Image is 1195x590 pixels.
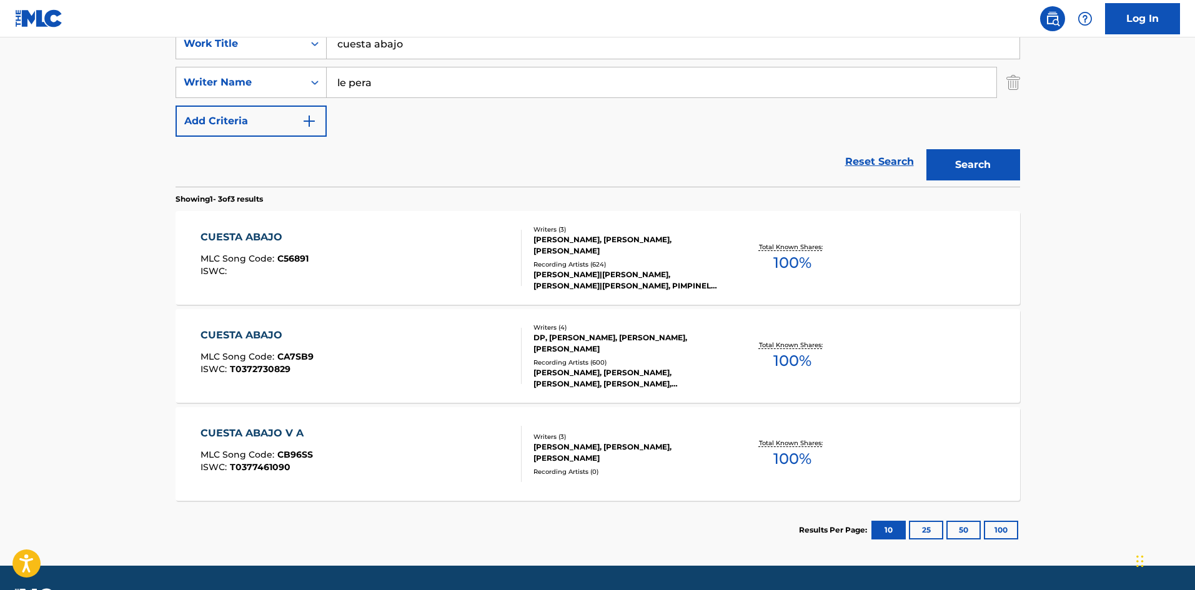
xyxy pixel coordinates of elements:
[230,363,290,375] span: T0372730829
[176,106,327,137] button: Add Criteria
[184,75,296,90] div: Writer Name
[1078,11,1093,26] img: help
[533,332,722,355] div: DP, [PERSON_NAME], [PERSON_NAME], [PERSON_NAME]
[230,461,290,473] span: T0377461090
[176,194,263,205] p: Showing 1 - 3 of 3 results
[184,36,296,51] div: Work Title
[984,521,1018,539] button: 100
[759,438,826,448] p: Total Known Shares:
[533,323,722,332] div: Writers ( 4 )
[277,253,309,264] span: C56891
[759,340,826,350] p: Total Known Shares:
[1136,543,1144,580] div: Drag
[1105,3,1180,34] a: Log In
[773,252,811,274] span: 100 %
[1006,67,1020,98] img: Delete Criterion
[533,225,722,234] div: Writers ( 3 )
[533,467,722,476] div: Recording Artists ( 0 )
[533,234,722,257] div: [PERSON_NAME], [PERSON_NAME], [PERSON_NAME]
[201,449,277,460] span: MLC Song Code :
[799,524,870,536] p: Results Per Page:
[909,521,943,539] button: 25
[277,351,314,362] span: CA7SB9
[533,358,722,367] div: Recording Artists ( 600 )
[302,114,317,129] img: 9d2ae6d4665cec9f34b9.svg
[201,230,309,245] div: CUESTA ABAJO
[773,448,811,470] span: 100 %
[201,253,277,264] span: MLC Song Code :
[946,521,981,539] button: 50
[15,9,63,27] img: MLC Logo
[201,363,230,375] span: ISWC :
[533,441,722,464] div: [PERSON_NAME], [PERSON_NAME], [PERSON_NAME]
[201,426,313,441] div: CUESTA ABAJO V A
[201,461,230,473] span: ISWC :
[533,432,722,441] div: Writers ( 3 )
[839,148,920,175] a: Reset Search
[277,449,313,460] span: CB96SS
[201,351,277,362] span: MLC Song Code :
[201,265,230,277] span: ISWC :
[871,521,906,539] button: 10
[176,309,1020,403] a: CUESTA ABAJOMLC Song Code:CA7SB9ISWC:T0372730829Writers (4)DP, [PERSON_NAME], [PERSON_NAME], [PER...
[201,328,314,343] div: CUESTA ABAJO
[176,211,1020,305] a: CUESTA ABAJOMLC Song Code:C56891ISWC:Writers (3)[PERSON_NAME], [PERSON_NAME], [PERSON_NAME]Record...
[1040,6,1065,31] a: Public Search
[773,350,811,372] span: 100 %
[1133,530,1195,590] iframe: Chat Widget
[926,149,1020,180] button: Search
[533,367,722,390] div: [PERSON_NAME], [PERSON_NAME], [PERSON_NAME], [PERSON_NAME], [PERSON_NAME]
[1073,6,1098,31] div: Help
[176,407,1020,501] a: CUESTA ABAJO V AMLC Song Code:CB96SSISWC:T0377461090Writers (3)[PERSON_NAME], [PERSON_NAME], [PER...
[759,242,826,252] p: Total Known Shares:
[1045,11,1060,26] img: search
[176,28,1020,187] form: Search Form
[533,260,722,269] div: Recording Artists ( 624 )
[533,269,722,292] div: [PERSON_NAME]|[PERSON_NAME], [PERSON_NAME]|[PERSON_NAME], PIMPINELA, [PERSON_NAME], [PERSON_NAME]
